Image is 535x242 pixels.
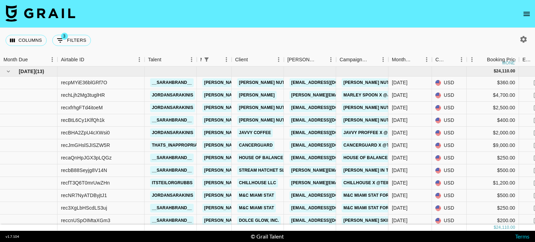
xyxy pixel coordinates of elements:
button: Sort [28,55,38,64]
a: [PERSON_NAME] Nutrition [237,116,301,125]
div: Month Due [388,53,432,67]
div: $250.00 [467,152,519,164]
div: Campaign (Type) [340,53,368,67]
button: Menu [273,54,284,65]
a: Cancerguard x @thats_inappropriate [342,141,439,150]
button: Show filters [202,55,211,64]
div: Sep '25 [392,104,408,111]
a: [PERSON_NAME][EMAIL_ADDRESS][PERSON_NAME][DOMAIN_NAME] [202,116,352,125]
div: money [502,61,518,65]
span: ( 13 ) [35,68,44,75]
div: recaQnHpJGX3pLQGz [61,154,112,161]
a: [PERSON_NAME][EMAIL_ADDRESS][PERSON_NAME][DOMAIN_NAME] [202,179,352,187]
a: [PERSON_NAME][EMAIL_ADDRESS][PERSON_NAME][DOMAIN_NAME] [202,141,352,150]
a: [PERSON_NAME] [237,91,277,100]
div: $400.00 [467,114,519,127]
div: 1 active filter [202,55,211,64]
a: [EMAIL_ADDRESS][DOMAIN_NAME] [289,78,367,87]
span: [DATE] [19,68,35,75]
div: rechLjh2Mg3tuglHR [61,92,105,99]
div: Expenses: Remove Commission? [522,53,532,67]
a: [PERSON_NAME][EMAIL_ADDRESS][PERSON_NAME][DOMAIN_NAME] [202,166,352,175]
a: Terms [515,233,529,240]
a: [EMAIL_ADDRESS][DOMAIN_NAME] [289,103,367,112]
button: open drawer [520,7,534,21]
a: [PERSON_NAME][EMAIL_ADDRESS][DOMAIN_NAME] [289,179,403,187]
a: __sarahbrand__ [150,116,194,125]
div: $500.00 [467,189,519,202]
div: [PERSON_NAME] [287,53,316,67]
button: Sort [477,55,487,64]
div: recBHA2ZpU4cXWsi0 [61,129,110,136]
button: Select columns [6,35,47,46]
div: Airtable ID [61,53,84,67]
div: recpMYiE36blGRf7O [61,79,107,86]
a: jordansarakinis [150,128,195,137]
div: USD [432,189,467,202]
div: Sep '25 [392,154,408,161]
div: Client [232,53,284,67]
img: Grail Talent [6,5,75,22]
a: M&C Miami Stat [237,204,276,212]
a: jordansarakinis [150,91,195,100]
a: __sarahbrand__ [150,166,194,175]
a: __sarahbrand__ [150,216,194,225]
button: Sort [248,55,258,64]
a: Chillhouse LLC [237,179,278,187]
button: Sort [211,55,221,64]
a: [PERSON_NAME][EMAIL_ADDRESS][PERSON_NAME][DOMAIN_NAME] [202,204,352,212]
div: USD [432,89,467,102]
a: [EMAIL_ADDRESS][DOMAIN_NAME] [289,116,367,125]
div: recBtL6Cy1KlfQh1k [61,117,105,124]
a: [PERSON_NAME][EMAIL_ADDRESS][PERSON_NAME][DOMAIN_NAME] [202,78,352,87]
button: Show filters [52,35,91,46]
div: Sep '25 [392,92,408,99]
a: itsteilorgrubbs [150,179,194,187]
div: Month Due [3,53,28,67]
div: USD [432,202,467,214]
a: __sarahbrand__ [150,154,194,162]
a: [PERSON_NAME][EMAIL_ADDRESS][PERSON_NAME][DOMAIN_NAME] [202,191,352,200]
div: USD [432,177,467,189]
a: Dolce Glow, Inc. [237,216,281,225]
div: Sep '25 [392,117,408,124]
div: Sep '25 [392,167,408,174]
div: USD [432,102,467,114]
div: $250.00 [467,202,519,214]
button: Menu [456,54,467,65]
a: [PERSON_NAME] Nutrition [237,103,301,112]
div: recfT3Q6T0mrUwZHn [61,179,110,186]
div: USD [432,114,467,127]
a: M&C Miami Stat for [DOMAIN_NAME] x @_sarahbrand_ [342,204,471,212]
a: [PERSON_NAME] in the Box "Split the J" x @_sarahbrand_ [342,166,482,175]
button: Sort [161,55,171,64]
button: Menu [378,54,388,65]
div: Campaign (Type) [336,53,388,67]
div: Booking Price [487,53,518,67]
div: Talent [148,53,161,67]
a: [PERSON_NAME][EMAIL_ADDRESS][DOMAIN_NAME] [289,166,403,175]
button: hide children [3,67,13,76]
a: Javvy Proffee x @jordansarakinis [342,128,431,137]
a: House of Balance x @_sarahbrand_ [342,154,434,162]
div: rec3XgLbHScdLS3uj [61,204,107,211]
div: recJmGHslSJISZW5R [61,142,110,149]
div: recNR7NyATDByjtJ1 [61,192,107,199]
div: Currency [435,53,447,67]
button: Menu [326,54,336,65]
a: [EMAIL_ADDRESS][DOMAIN_NAME] [289,128,367,137]
div: Booker [284,53,336,67]
a: [PERSON_NAME][EMAIL_ADDRESS][PERSON_NAME][DOMAIN_NAME] [289,91,439,100]
a: [PERSON_NAME][EMAIL_ADDRESS][PERSON_NAME][DOMAIN_NAME] [202,128,352,137]
div: recxfrhgFTd4itoeM [61,104,103,111]
span: 3 [61,33,68,40]
button: Menu [186,54,197,65]
div: Manager [200,53,202,67]
div: $ [494,68,496,74]
div: recbB88Seyjg8V14N [61,167,107,174]
a: __sarahbrand__ [150,204,194,212]
div: 24,110.00 [496,68,515,74]
div: Sep '25 [392,204,408,211]
a: [PERSON_NAME] Nutrition CreaTone x @sarahbrand [342,78,470,87]
div: Sep '25 [392,179,408,186]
